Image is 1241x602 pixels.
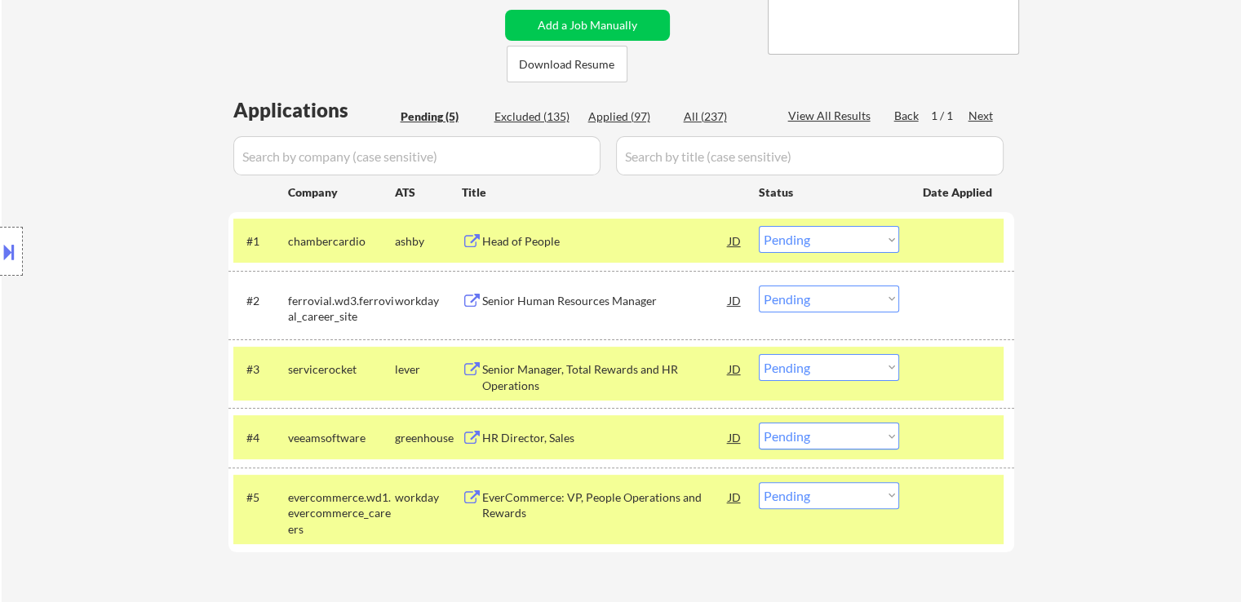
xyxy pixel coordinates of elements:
div: JD [727,226,743,255]
div: servicerocket [288,361,395,378]
div: chambercardio [288,233,395,250]
div: JD [727,286,743,315]
div: JD [727,423,743,452]
div: veeamsoftware [288,430,395,446]
div: Applied (97) [588,108,670,125]
div: Company [288,184,395,201]
div: Pending (5) [401,108,482,125]
div: EverCommerce: VP, People Operations and Rewards [482,489,729,521]
div: Back [894,108,920,124]
div: JD [727,482,743,511]
div: Date Applied [923,184,995,201]
div: All (237) [684,108,765,125]
div: Title [462,184,743,201]
div: Senior Human Resources Manager [482,293,729,309]
div: Excluded (135) [494,108,576,125]
input: Search by company (case sensitive) [233,136,601,175]
div: evercommerce.wd1.evercommerce_careers [288,489,395,538]
div: ATS [395,184,462,201]
div: ferrovial.wd3.ferrovial_career_site [288,293,395,325]
div: Senior Manager, Total Rewards and HR Operations [482,361,729,393]
div: workday [395,293,462,309]
div: 1 / 1 [931,108,968,124]
div: greenhouse [395,430,462,446]
div: JD [727,354,743,383]
div: Applications [233,100,395,120]
button: Add a Job Manually [505,10,670,41]
div: HR Director, Sales [482,430,729,446]
div: Head of People [482,233,729,250]
div: Status [759,177,899,206]
button: Download Resume [507,46,627,82]
div: ashby [395,233,462,250]
input: Search by title (case sensitive) [616,136,1004,175]
div: workday [395,489,462,506]
div: #5 [246,489,275,506]
div: lever [395,361,462,378]
div: #4 [246,430,275,446]
div: Next [968,108,995,124]
div: View All Results [788,108,875,124]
